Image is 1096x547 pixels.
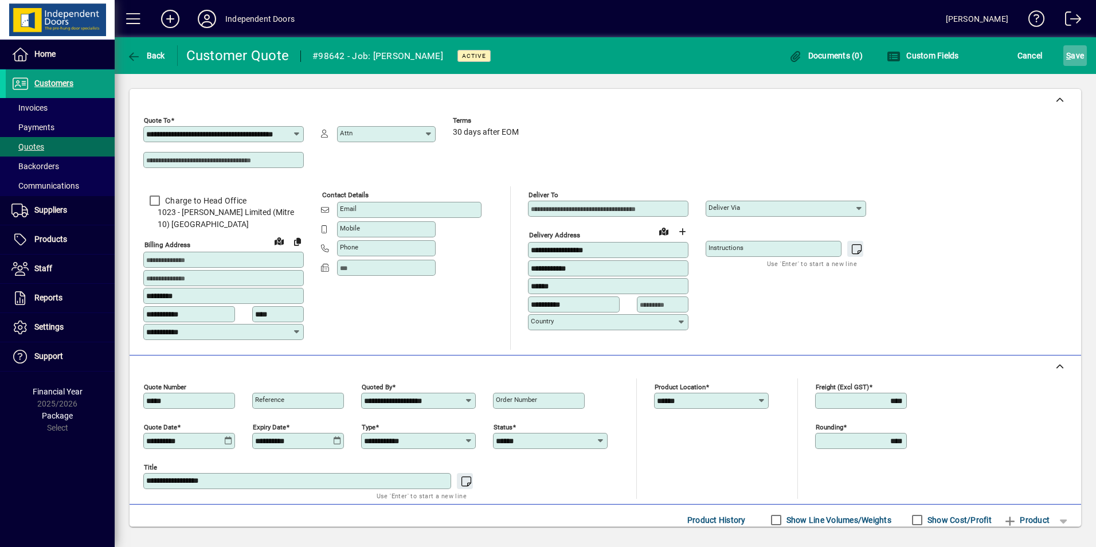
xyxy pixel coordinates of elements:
[687,511,746,529] span: Product History
[6,118,115,137] a: Payments
[6,176,115,196] a: Communications
[816,423,843,431] mat-label: Rounding
[529,191,558,199] mat-label: Deliver To
[6,225,115,254] a: Products
[6,137,115,157] a: Quotes
[11,142,44,151] span: Quotes
[144,382,186,390] mat-label: Quote number
[288,232,307,251] button: Copy to Delivery address
[124,45,168,66] button: Back
[312,47,443,65] div: #98642 - Job: [PERSON_NAME]
[152,9,189,29] button: Add
[1063,45,1087,66] button: Save
[816,382,869,390] mat-label: Freight (excl GST)
[377,489,467,502] mat-hint: Use 'Enter' to start a new line
[788,51,863,60] span: Documents (0)
[144,463,157,471] mat-label: Title
[34,49,56,58] span: Home
[785,45,866,66] button: Documents (0)
[496,396,537,404] mat-label: Order number
[11,103,48,112] span: Invoices
[11,123,54,132] span: Payments
[225,10,295,28] div: Independent Doors
[34,351,63,361] span: Support
[189,9,225,29] button: Profile
[884,45,962,66] button: Custom Fields
[163,195,246,206] label: Charge to Head Office
[42,411,73,420] span: Package
[11,181,79,190] span: Communications
[270,232,288,250] a: View on map
[340,224,360,232] mat-label: Mobile
[255,396,284,404] mat-label: Reference
[655,382,706,390] mat-label: Product location
[925,514,992,526] label: Show Cost/Profit
[683,510,750,530] button: Product History
[253,423,286,431] mat-label: Expiry date
[6,342,115,371] a: Support
[1066,51,1071,60] span: S
[34,235,67,244] span: Products
[6,313,115,342] a: Settings
[6,255,115,283] a: Staff
[115,45,178,66] app-page-header-button: Back
[340,243,358,251] mat-label: Phone
[34,322,64,331] span: Settings
[144,116,171,124] mat-label: Quote To
[362,423,375,431] mat-label: Type
[143,206,304,230] span: 1023 - [PERSON_NAME] Limited (Mitre 10) [GEOGRAPHIC_DATA]
[453,117,522,124] span: Terms
[340,129,353,137] mat-label: Attn
[144,423,177,431] mat-label: Quote date
[709,204,740,212] mat-label: Deliver via
[1066,46,1084,65] span: ave
[186,46,289,65] div: Customer Quote
[34,293,62,302] span: Reports
[6,284,115,312] a: Reports
[531,317,554,325] mat-label: Country
[1003,511,1050,529] span: Product
[767,257,857,270] mat-hint: Use 'Enter' to start a new line
[34,205,67,214] span: Suppliers
[6,157,115,176] a: Backorders
[34,79,73,88] span: Customers
[709,244,743,252] mat-label: Instructions
[673,222,691,241] button: Choose address
[340,205,357,213] mat-label: Email
[11,162,59,171] span: Backorders
[462,52,486,60] span: Active
[1020,2,1045,40] a: Knowledge Base
[784,514,891,526] label: Show Line Volumes/Weights
[362,382,392,390] mat-label: Quoted by
[655,222,673,240] a: View on map
[33,387,83,396] span: Financial Year
[6,98,115,118] a: Invoices
[946,10,1008,28] div: [PERSON_NAME]
[997,510,1055,530] button: Product
[6,196,115,225] a: Suppliers
[494,423,512,431] mat-label: Status
[127,51,165,60] span: Back
[453,128,519,137] span: 30 days after EOM
[1015,45,1046,66] button: Cancel
[1056,2,1082,40] a: Logout
[34,264,52,273] span: Staff
[6,40,115,69] a: Home
[887,51,959,60] span: Custom Fields
[1017,46,1043,65] span: Cancel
